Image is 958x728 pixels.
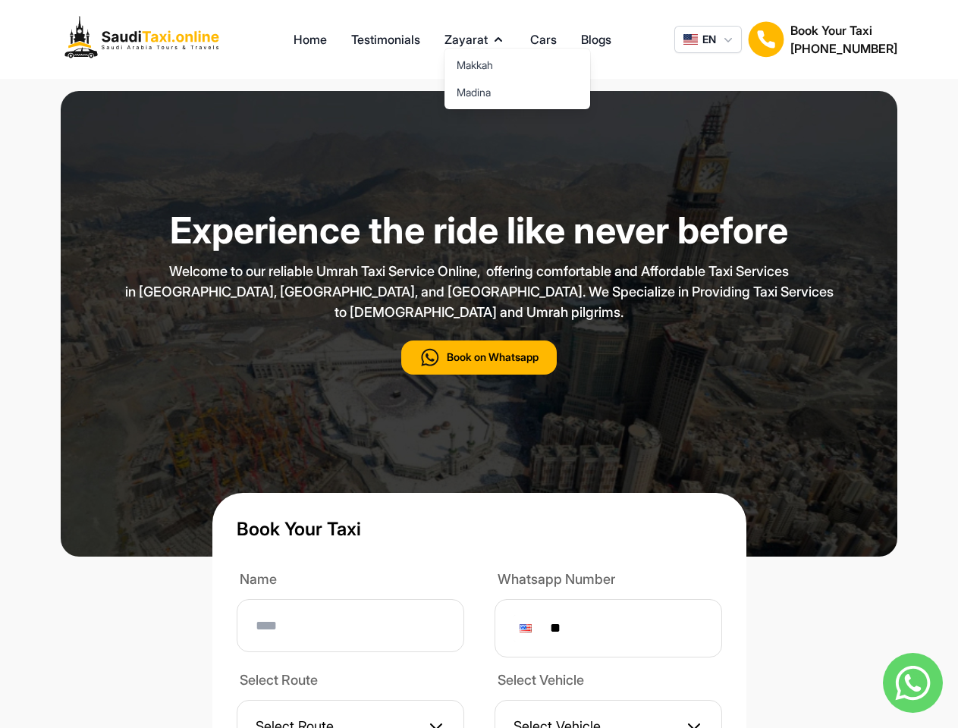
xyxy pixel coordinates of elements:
[514,615,542,642] div: United States: + 1
[100,212,859,249] h1: Experience the ride like never before
[790,39,897,58] h2: [PHONE_NUMBER]
[351,30,420,49] a: Testimonials
[748,21,784,58] img: Book Your Taxi
[444,79,590,106] a: Madina
[61,12,231,67] img: Logo
[401,340,557,375] button: Book on Whatsapp
[444,30,506,49] button: Zayarat
[419,347,441,369] img: call
[237,569,464,593] label: Name
[790,21,897,39] h1: Book Your Taxi
[237,670,464,694] label: Select Route
[495,569,722,593] label: Whatsapp Number
[444,52,590,79] a: Makkah
[581,30,611,49] a: Blogs
[790,21,897,58] div: Book Your Taxi
[100,261,859,322] p: Welcome to our reliable Umrah Taxi Service Online, offering comfortable and Affordable Taxi Servi...
[237,517,722,541] h1: Book Your Taxi
[294,30,327,49] a: Home
[883,653,943,713] img: whatsapp
[674,26,742,53] button: EN
[530,30,557,49] a: Cars
[495,670,722,694] label: Select Vehicle
[702,32,716,47] span: EN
